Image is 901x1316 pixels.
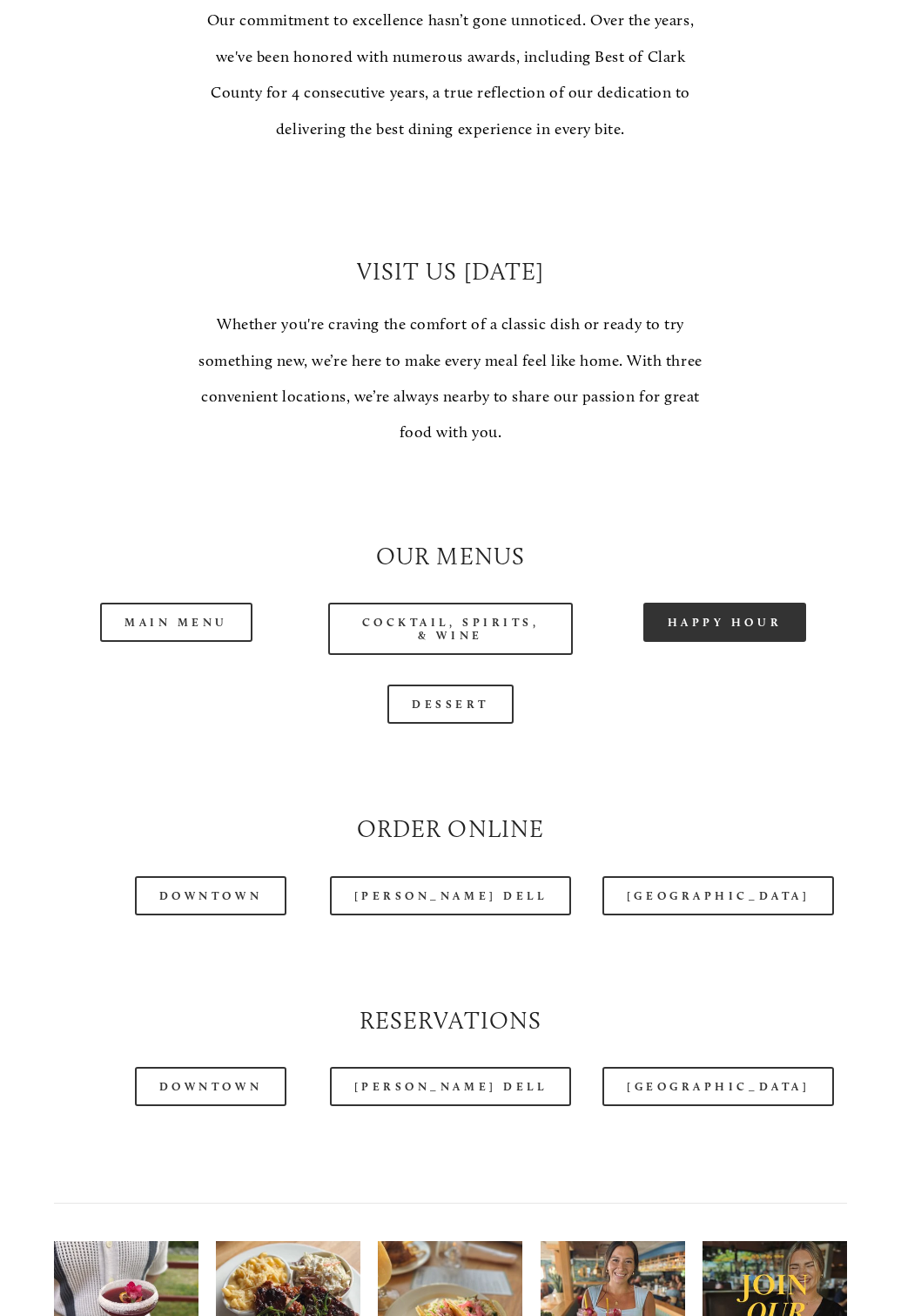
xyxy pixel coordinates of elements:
a: [PERSON_NAME] Dell [330,876,572,915]
h2: Our Menus [54,540,847,573]
h2: Reservations [54,1004,847,1037]
h2: Visit Us [DATE] [192,255,710,288]
a: Downtown [135,876,286,915]
a: [GEOGRAPHIC_DATA] [602,876,834,915]
a: Main Menu [100,603,252,642]
h2: Order Online [54,813,847,846]
a: Downtown [135,1067,286,1106]
a: Dessert [387,685,514,724]
a: [GEOGRAPHIC_DATA] [602,1067,834,1106]
p: Whether you're craving the comfort of a classic dish or ready to try something new, we’re here to... [192,307,710,451]
a: Happy Hour [643,603,807,642]
a: [PERSON_NAME] Dell [330,1067,572,1106]
a: Cocktail, Spirits, & Wine [328,603,573,655]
